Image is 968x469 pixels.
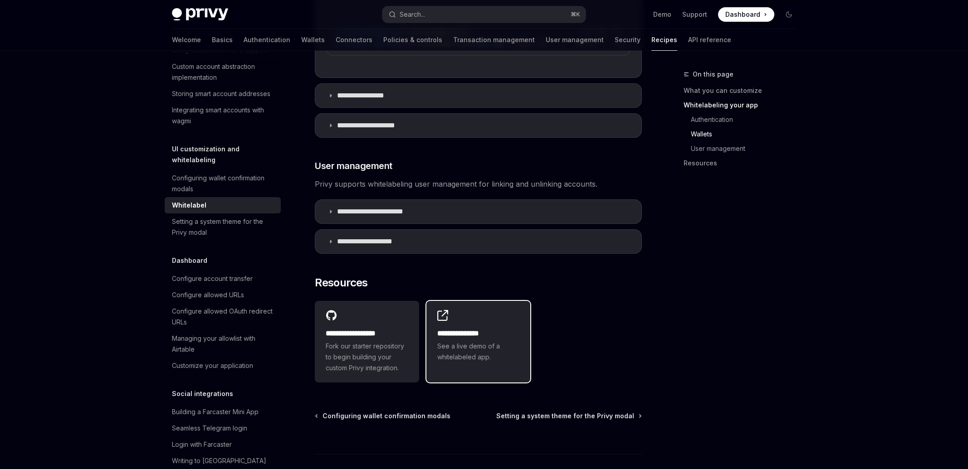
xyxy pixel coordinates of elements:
a: Wallets [684,127,803,141]
div: Writing to [GEOGRAPHIC_DATA] [172,455,266,466]
a: Support [682,10,707,19]
span: ⌘ K [571,11,580,18]
span: Resources [315,276,368,290]
a: **** **** **** ***Fork our starter repository to begin building your custom Privy integration. [315,301,419,382]
span: On this page [693,69,733,80]
a: Policies & controls [383,29,442,51]
a: Configure account transfer [165,271,281,287]
a: Setting a system theme for the Privy modal [165,213,281,241]
a: Login with Farcaster [165,436,281,453]
a: Recipes [651,29,677,51]
a: Dashboard [718,7,774,22]
div: Login with Farcaster [172,439,232,450]
a: Integrating smart accounts with wagmi [165,102,281,129]
a: Basics [212,29,233,51]
a: Whitelabeling your app [684,98,803,112]
a: Configuring wallet confirmation modals [316,411,450,421]
span: Privy supports whitelabeling user management for linking and unlinking accounts. [315,178,642,190]
a: User management [684,141,803,156]
a: Connectors [336,29,372,51]
div: Setting a system theme for the Privy modal [172,216,275,238]
a: Managing your allowlist with Airtable [165,330,281,358]
div: Configure account transfer [172,273,253,284]
span: Configuring wallet confirmation modals [323,411,450,421]
a: Demo [653,10,671,19]
h5: Dashboard [172,255,207,266]
a: Authentication [244,29,290,51]
a: Customize your application [165,358,281,374]
div: Configure allowed OAuth redirect URLs [172,306,275,328]
a: Storing smart account addresses [165,86,281,102]
div: Customize your application [172,360,253,371]
div: Whitelabel [172,200,206,211]
a: Seamless Telegram login [165,420,281,436]
a: Custom account abstraction implementation [165,58,281,86]
a: Writing to [GEOGRAPHIC_DATA] [165,453,281,469]
a: Configure allowed OAuth redirect URLs [165,303,281,330]
a: Welcome [172,29,201,51]
a: Wallets [301,29,325,51]
div: Integrating smart accounts with wagmi [172,105,275,126]
div: Configuring wallet confirmation modals [172,173,275,194]
a: Authentication [684,112,803,127]
span: Fork our starter repository to begin building your custom Privy integration. [326,341,408,373]
div: Custom account abstraction implementation [172,61,275,83]
button: Open search [382,6,586,23]
a: Configure allowed URLs [165,287,281,303]
h5: Social integrations [172,388,233,399]
a: Transaction management [453,29,535,51]
div: Seamless Telegram login [172,423,247,434]
span: Setting a system theme for the Privy modal [496,411,634,421]
a: Whitelabel [165,197,281,213]
div: Managing your allowlist with Airtable [172,333,275,355]
a: Setting a system theme for the Privy modal [496,411,641,421]
span: Dashboard [725,10,760,19]
a: User management [546,29,604,51]
div: Building a Farcaster Mini App [172,406,259,417]
button: Toggle dark mode [782,7,796,22]
div: Search... [400,9,425,20]
a: Resources [684,156,803,170]
a: Security [615,29,640,51]
a: API reference [688,29,731,51]
a: What you can customize [684,83,803,98]
h5: UI customization and whitelabeling [172,144,281,165]
div: Configure allowed URLs [172,290,244,300]
a: Building a Farcaster Mini App [165,404,281,420]
img: dark logo [172,8,228,21]
a: Configuring wallet confirmation modals [165,170,281,197]
span: User management [315,160,392,172]
div: Storing smart account addresses [172,88,270,99]
span: See a live demo of a whitelabeled app. [437,341,520,363]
